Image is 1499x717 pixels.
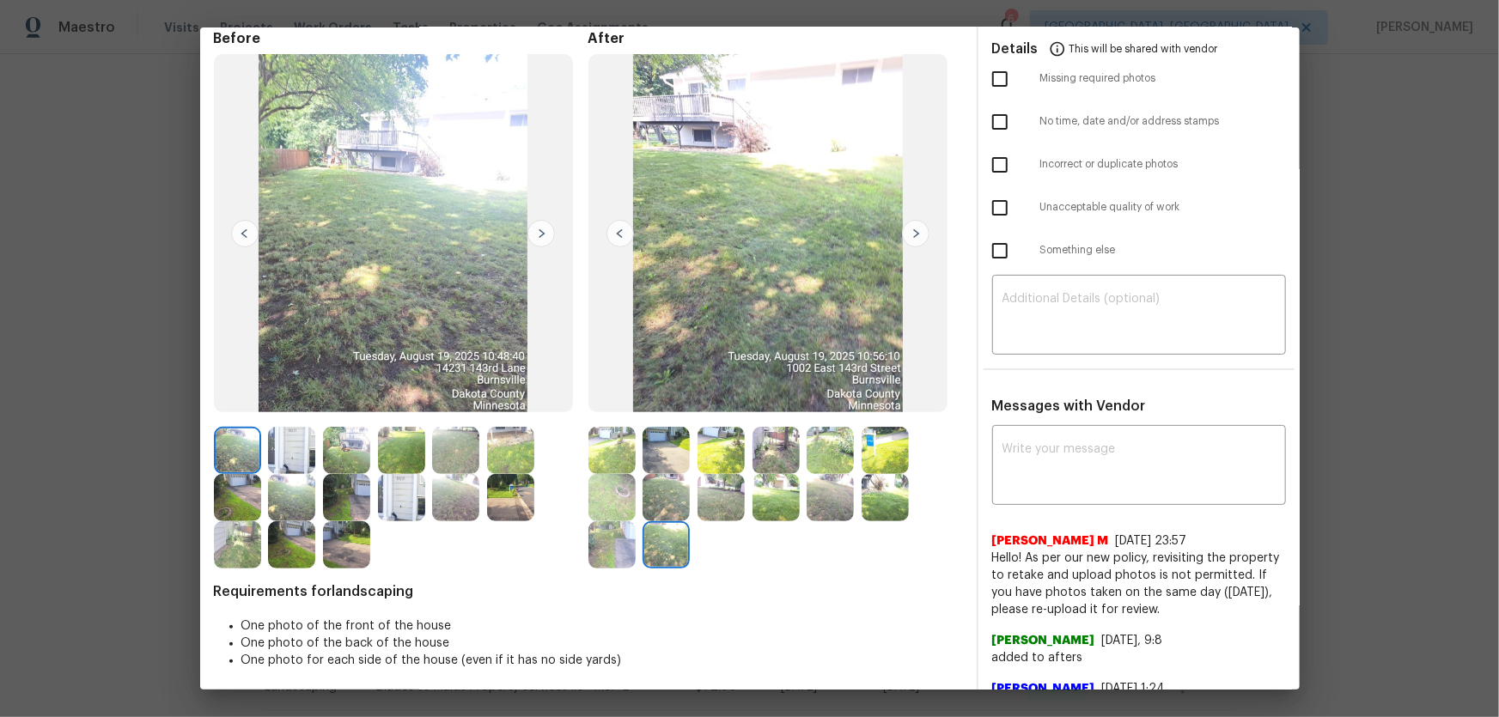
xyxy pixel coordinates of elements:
img: right-chevron-button-url [902,220,929,247]
li: One photo of the back of the house [241,635,963,652]
span: [PERSON_NAME] M [992,532,1109,550]
span: added to afters [992,649,1286,666]
span: Unacceptable quality of work [1040,200,1286,215]
span: [DATE], 9:8 [1102,635,1163,647]
li: One photo for each side of the house (even if it has no side yards) [241,652,963,669]
div: Incorrect or duplicate photos [978,143,1300,186]
span: Something else [1040,243,1286,258]
span: Messages with Vendor [992,399,1146,413]
span: Hello! As per our new policy, revisiting the property to retake and upload photos is not permitte... [992,550,1286,618]
span: No time, date and/or address stamps [1040,114,1286,129]
span: After [588,30,963,47]
img: left-chevron-button-url [606,220,634,247]
span: Requirements for landscaping [214,583,963,600]
img: right-chevron-button-url [527,220,555,247]
span: Incorrect or duplicate photos [1040,157,1286,172]
div: Something else [978,229,1300,272]
span: [DATE] 23:57 [1116,535,1187,547]
li: One photo of the front of the house [241,617,963,635]
span: Details [992,27,1039,69]
span: Missing required photos [1040,71,1286,86]
div: Missing required photos [978,58,1300,100]
img: left-chevron-button-url [231,220,259,247]
span: [DATE] 1:24 [1102,683,1166,695]
div: No time, date and/or address stamps [978,100,1300,143]
div: Unacceptable quality of work [978,186,1300,229]
span: [PERSON_NAME] [992,632,1095,649]
span: This will be shared with vendor [1069,27,1218,69]
span: Before [214,30,588,47]
span: [PERSON_NAME] [992,680,1095,697]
